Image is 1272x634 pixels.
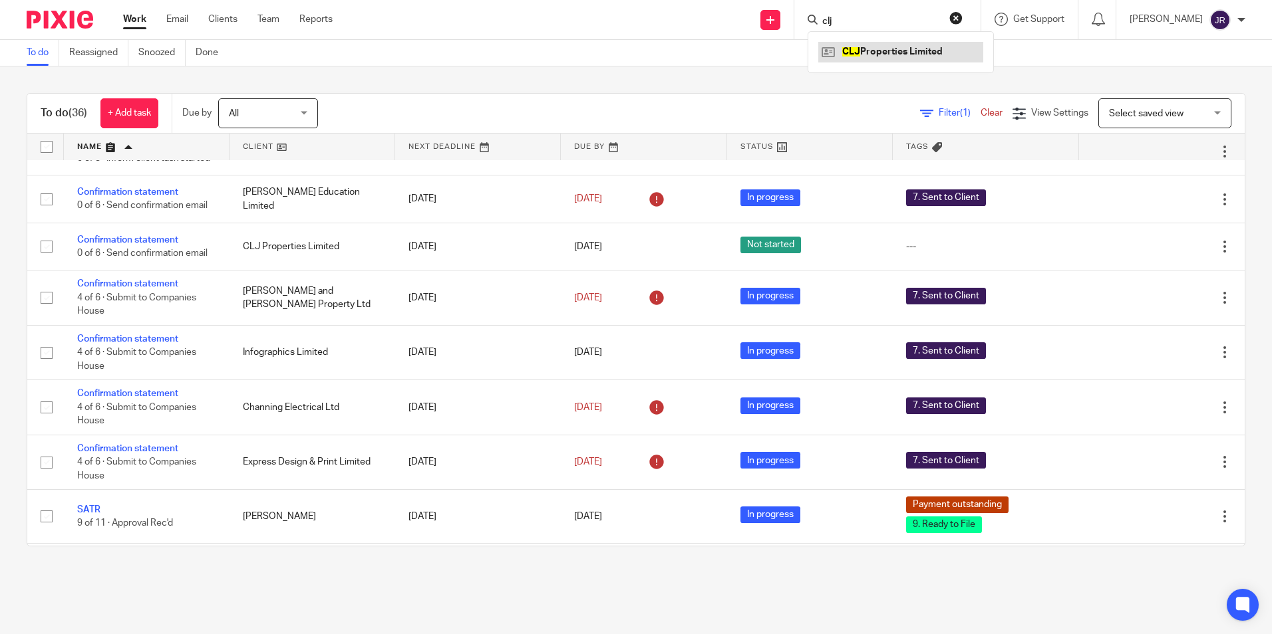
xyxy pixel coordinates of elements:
span: All [229,109,239,118]
img: Pixie [27,11,93,29]
td: [DATE] [395,435,561,489]
a: Confirmation statement [77,444,178,453]
span: 4 of 6 · Submit to Companies House [77,293,196,316]
a: Team [257,13,279,26]
span: 7. Sent to Client [906,342,986,359]
td: [DATE] [395,325,561,379]
span: In progress [740,452,800,469]
td: [DATE] [395,544,561,591]
p: [PERSON_NAME] [1130,13,1203,26]
span: [DATE] [574,242,602,251]
span: [DATE] [574,512,602,521]
img: svg%3E [1209,9,1231,31]
td: [PERSON_NAME] [230,490,395,544]
td: [DATE] [395,223,561,270]
span: 7. Sent to Client [906,288,986,304]
a: Done [196,40,228,66]
a: Clear [981,108,1003,118]
span: Select saved view [1109,109,1184,118]
a: Snoozed [138,40,186,66]
a: Email [166,13,188,26]
a: Reports [299,13,333,26]
a: Reassigned [69,40,128,66]
span: View Settings [1031,108,1088,118]
td: [DATE] [395,270,561,325]
span: In progress [740,397,800,414]
span: Filter [939,108,981,118]
span: (1) [960,108,971,118]
button: Clear [949,11,963,25]
td: [PERSON_NAME] [230,544,395,591]
td: [PERSON_NAME] Education Limited [230,175,395,223]
span: 7. Sent to Client [906,397,986,414]
a: Confirmation statement [77,389,178,398]
span: Tags [906,143,929,150]
span: 0 of 6 · Send confirmation email [77,201,208,211]
span: 9 of 11 · Approval Rec'd [77,518,173,528]
span: In progress [740,288,800,304]
td: [DATE] [395,380,561,435]
span: Payment outstanding [906,496,1009,513]
span: [DATE] [574,348,602,357]
span: Not started [740,237,801,253]
span: 4 of 6 · Submit to Companies House [77,403,196,426]
span: 7. Sent to Client [906,452,986,469]
span: [DATE] [574,194,602,203]
span: In progress [740,189,800,206]
td: [PERSON_NAME] and [PERSON_NAME] Property Ltd [230,270,395,325]
span: [DATE] [574,403,602,412]
a: SATR [77,505,100,514]
input: Search [821,16,941,28]
p: Due by [182,106,212,120]
a: Confirmation statement [77,279,178,288]
td: [DATE] [395,175,561,223]
span: In progress [740,506,800,523]
div: --- [906,240,1066,253]
a: + Add task [100,98,158,128]
td: Infographics Limited [230,325,395,379]
td: CLJ Properties Limited [230,223,395,270]
span: In progress [740,342,800,359]
a: Confirmation statement [77,187,178,197]
a: Clients [208,13,238,26]
span: 9. Ready to File [906,516,982,533]
span: 4 of 6 · Submit to Companies House [77,457,196,480]
a: Confirmation statement [77,235,178,245]
span: 7. Sent to Client [906,189,986,206]
h1: To do [41,106,87,120]
a: Confirmation statement [77,334,178,344]
td: [DATE] [395,490,561,544]
span: [DATE] [574,457,602,467]
span: Get Support [1013,15,1064,24]
span: 0 of 6 · Send confirmation email [77,249,208,258]
a: To do [27,40,59,66]
span: (36) [69,108,87,118]
td: Express Design & Print Limited [230,435,395,489]
td: Channing Electrical Ltd [230,380,395,435]
span: 4 of 6 · Submit to Companies House [77,348,196,371]
a: Work [123,13,146,26]
span: [DATE] [574,293,602,302]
